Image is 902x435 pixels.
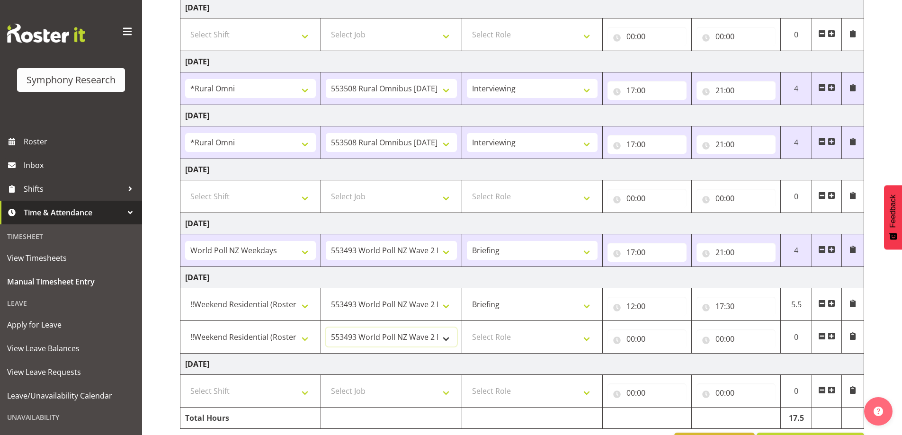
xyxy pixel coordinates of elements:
[7,389,135,403] span: Leave/Unavailability Calendar
[780,321,812,354] td: 0
[780,180,812,213] td: 0
[697,135,776,154] input: Click to select...
[607,27,687,46] input: Click to select...
[697,81,776,100] input: Click to select...
[607,81,687,100] input: Click to select...
[2,337,140,360] a: View Leave Balances
[780,18,812,51] td: 0
[697,243,776,262] input: Click to select...
[607,243,687,262] input: Click to select...
[697,329,776,348] input: Click to select...
[780,72,812,105] td: 4
[780,126,812,159] td: 4
[697,27,776,46] input: Click to select...
[2,408,140,427] div: Unavailability
[780,288,812,321] td: 5.5
[2,360,140,384] a: View Leave Requests
[607,297,687,316] input: Click to select...
[780,375,812,408] td: 0
[180,354,864,375] td: [DATE]
[780,408,812,429] td: 17.5
[180,267,864,288] td: [DATE]
[607,329,687,348] input: Click to select...
[2,246,140,270] a: View Timesheets
[607,135,687,154] input: Click to select...
[24,134,137,149] span: Roster
[180,159,864,180] td: [DATE]
[27,73,116,87] div: Symphony Research
[2,313,140,337] a: Apply for Leave
[874,407,883,416] img: help-xxl-2.png
[7,24,85,43] img: Rosterit website logo
[7,341,135,355] span: View Leave Balances
[180,408,321,429] td: Total Hours
[607,383,687,402] input: Click to select...
[697,189,776,208] input: Click to select...
[884,185,902,249] button: Feedback - Show survey
[180,105,864,126] td: [DATE]
[2,270,140,293] a: Manual Timesheet Entry
[2,293,140,313] div: Leave
[889,195,897,228] span: Feedback
[24,158,137,172] span: Inbox
[180,51,864,72] td: [DATE]
[24,182,123,196] span: Shifts
[697,383,776,402] input: Click to select...
[607,189,687,208] input: Click to select...
[7,275,135,289] span: Manual Timesheet Entry
[2,384,140,408] a: Leave/Unavailability Calendar
[24,205,123,220] span: Time & Attendance
[180,213,864,234] td: [DATE]
[7,251,135,265] span: View Timesheets
[697,297,776,316] input: Click to select...
[7,365,135,379] span: View Leave Requests
[780,234,812,267] td: 4
[2,227,140,246] div: Timesheet
[7,318,135,332] span: Apply for Leave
